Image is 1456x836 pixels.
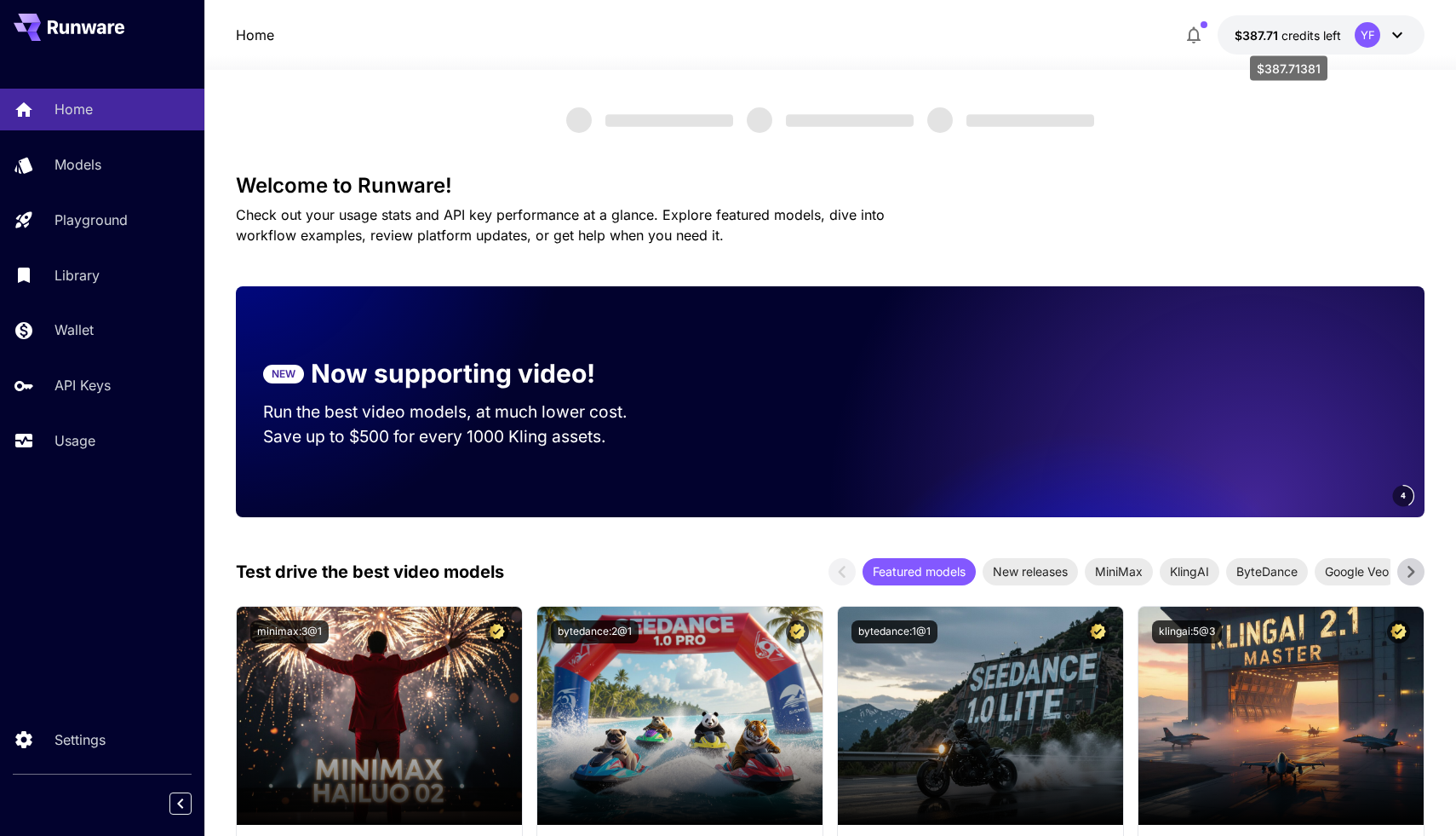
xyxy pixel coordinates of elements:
span: New releases [983,562,1078,580]
div: $387.71381 [1235,26,1341,44]
span: Featured models [863,562,976,580]
span: 4 [1401,489,1406,502]
span: MiniMax [1085,562,1153,580]
nav: breadcrumb [236,25,274,45]
div: YF [1355,22,1380,48]
div: New releases [983,558,1078,585]
img: alt [537,607,823,825]
div: Featured models [863,558,976,585]
p: API Keys [54,375,111,395]
p: Models [54,154,101,175]
button: bytedance:1@1 [851,620,937,643]
p: Wallet [54,320,94,340]
p: NEW [272,366,295,382]
p: Settings [54,729,106,750]
p: Usage [54,430,95,451]
p: Playground [54,210,128,230]
span: ByteDance [1226,562,1308,580]
button: klingai:5@3 [1152,620,1222,643]
div: KlingAI [1160,558,1219,585]
img: alt [237,607,522,825]
div: Google Veo [1315,558,1399,585]
button: bytedance:2@1 [551,620,639,643]
span: $387.71 [1235,28,1281,43]
p: Library [54,265,100,285]
span: KlingAI [1160,562,1219,580]
img: alt [838,607,1123,825]
a: Home [236,25,274,45]
span: Check out your usage stats and API key performance at a glance. Explore featured models, dive int... [236,206,885,244]
span: Google Veo [1315,562,1399,580]
button: Collapse sidebar [169,793,192,815]
button: minimax:3@1 [250,620,329,643]
p: Now supporting video! [311,355,595,393]
button: $387.71381YF [1218,15,1424,55]
button: Certified Model – Vetted for best performance and includes a commercial license. [485,620,508,643]
span: credits left [1281,28,1341,43]
button: Certified Model – Vetted for best performance and includes a commercial license. [1086,620,1109,643]
div: MiniMax [1085,558,1153,585]
div: Collapse sidebar [182,788,204,819]
p: Test drive the best video models [236,559,504,585]
p: Home [54,99,93,119]
button: Certified Model – Vetted for best performance and includes a commercial license. [786,620,809,643]
p: Save up to $500 for every 1000 Kling assets. [263,424,660,449]
div: $387.71381 [1250,56,1327,81]
p: Run the best video models, at much lower cost. [263,400,660,424]
h3: Welcome to Runware! [236,174,1425,198]
button: Certified Model – Vetted for best performance and includes a commercial license. [1387,620,1410,643]
div: ByteDance [1226,558,1308,585]
img: alt [1138,607,1424,825]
